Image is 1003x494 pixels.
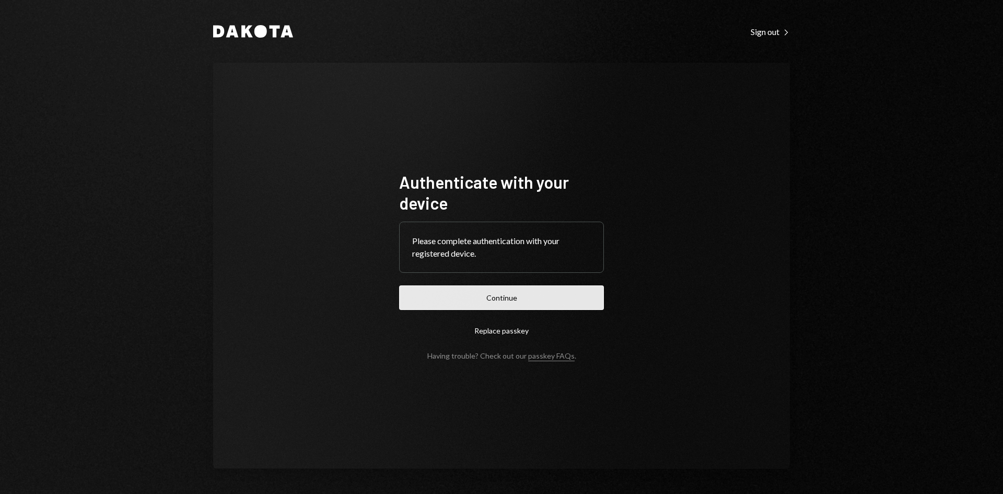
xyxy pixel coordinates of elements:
[399,171,604,213] h1: Authenticate with your device
[751,27,790,37] div: Sign out
[528,351,575,361] a: passkey FAQs
[427,351,576,360] div: Having trouble? Check out our .
[412,235,591,260] div: Please complete authentication with your registered device.
[751,26,790,37] a: Sign out
[399,318,604,343] button: Replace passkey
[399,285,604,310] button: Continue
